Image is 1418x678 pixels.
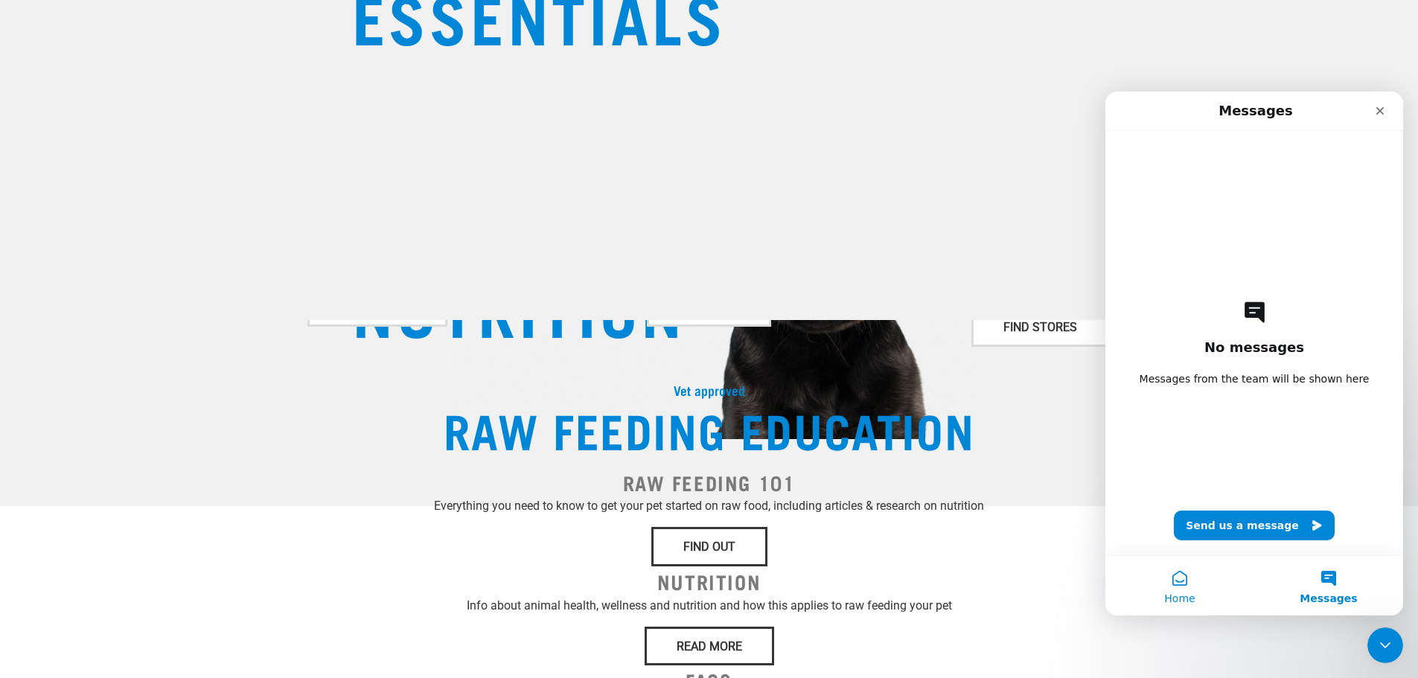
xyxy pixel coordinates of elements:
p: Info about animal health, wellness and nutrition and how this applies to raw feeding your pet [221,597,1198,615]
h3: NUTRITION [221,566,1198,597]
h3: RAW FEEDING 101 [221,467,1198,498]
p: Everything you need to know to get your pet started on raw food, including articles & research on... [221,497,1198,515]
a: Read More [645,627,774,665]
a: Find Out [651,527,767,566]
iframe: Intercom live chat [1105,92,1403,615]
iframe: Intercom live chat [1367,627,1403,663]
p: Vet approved [221,383,1198,399]
a: FIND STORES [971,307,1109,346]
h2: RAW FEEDING EDUCATION [221,402,1198,455]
